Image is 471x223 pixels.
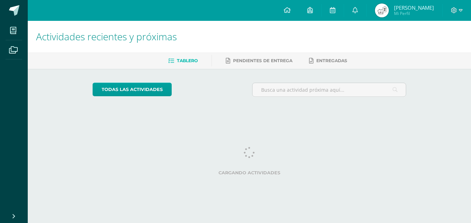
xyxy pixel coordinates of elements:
[36,30,177,43] span: Actividades recientes y próximas
[226,55,292,66] a: Pendientes de entrega
[375,3,389,17] img: 67686b22a2c70cfa083e682cafa7854b.png
[252,83,406,97] input: Busca una actividad próxima aquí...
[394,4,434,11] span: [PERSON_NAME]
[394,10,434,16] span: Mi Perfil
[168,55,198,66] a: Tablero
[93,83,172,96] a: todas las Actividades
[233,58,292,63] span: Pendientes de entrega
[177,58,198,63] span: Tablero
[309,55,347,66] a: Entregadas
[93,170,406,175] label: Cargando actividades
[316,58,347,63] span: Entregadas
